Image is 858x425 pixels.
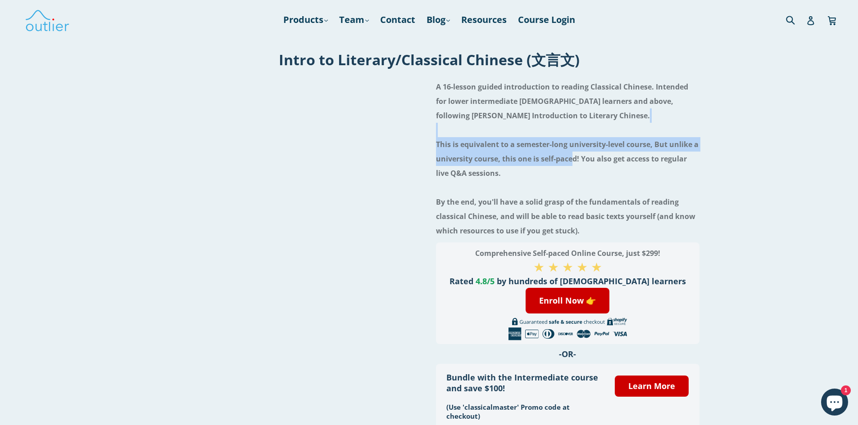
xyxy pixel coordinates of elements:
[422,12,454,28] a: Blog
[533,258,602,275] span: ★ ★ ★ ★ ★
[335,12,373,28] a: Team
[376,12,420,28] a: Contact
[476,276,495,286] span: 4.8/5
[615,376,689,397] a: Learn More
[818,389,851,418] inbox-online-store-chat: Shopify online store chat
[25,7,70,33] img: Outlier Linguistics
[446,403,601,421] h3: (Use 'classicalmaster' Promo code at checkout)
[457,12,511,28] a: Resources
[497,276,686,286] span: by hundreds of [DEMOGRAPHIC_DATA] learners
[159,75,422,223] iframe: Embedded Youtube Video
[279,12,332,28] a: Products
[436,349,699,359] h3: -OR-
[526,288,609,313] a: Enroll Now 👉
[784,10,808,29] input: Search
[446,372,601,394] h3: Bundle with the Intermediate course and save $100!
[446,246,689,260] h3: Comprehensive Self-paced Online Course, just $299!
[449,276,473,286] span: Rated
[513,12,580,28] a: Course Login
[436,80,699,238] h4: A 16-lesson guided introduction to reading Classical Chinese. Intended for lower intermediate [DE...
